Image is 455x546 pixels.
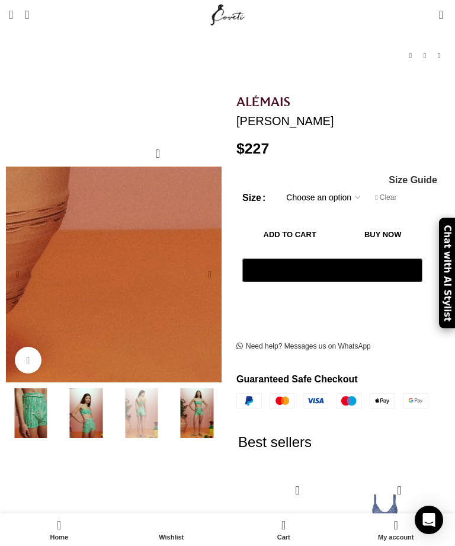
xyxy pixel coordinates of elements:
iframe: Secure express checkout frame [240,289,425,317]
span: Home [9,534,110,541]
a: Quick view [290,483,305,497]
span: Size Guide [389,175,437,185]
div: 3 / 5 [59,388,114,438]
span: 0 [282,516,291,525]
div: Next slide [198,263,222,286]
h2: Best sellers [238,408,430,476]
span: My account [346,534,447,541]
a: Next product [432,49,446,63]
div: Previous slide [6,263,30,286]
button: Buy now [343,222,422,247]
button: Pay with GPay [242,258,422,282]
div: 4 / 5 [114,388,169,438]
img: guaranteed-safe-checkout-bordered.j [236,393,428,408]
span: 0 [440,6,448,15]
div: My wishlist [116,516,228,543]
a: Quick view [392,483,407,497]
a: Home [3,516,116,543]
a: Previous product [403,49,418,63]
div: 4 / 5 [3,167,225,382]
bdi: 227 [236,141,269,157]
button: Add to cart [242,222,337,247]
a: Need help? Messages us on WhatsApp [236,342,371,352]
div: Open Intercom Messenger [415,506,443,534]
a: Size Guide [388,175,437,185]
img: Alemais [236,95,290,106]
div: My Wishlist [421,3,433,27]
a: 0 Cart [227,516,340,543]
a: 0 [433,3,449,27]
span: Wishlist [121,534,222,541]
h1: [PERSON_NAME] [236,114,446,128]
span: $ [236,141,245,157]
div: Next slide [198,401,222,425]
a: Clear options [375,193,396,203]
div: 2 / 5 [3,388,59,438]
a: My account [340,516,453,543]
img: Alemais [172,388,222,438]
img: Alemais Lula Short [117,388,166,438]
img: Alemais Shorts [6,388,56,438]
div: My cart [227,516,340,543]
a: Wishlist [116,516,228,543]
div: 5 / 5 [169,388,225,438]
strong: Guaranteed Safe Checkout [236,374,358,384]
img: Alemais dresses [62,388,111,438]
span: Cart [233,534,334,541]
a: Open mobile menu [3,3,19,27]
div: Previous slide [6,401,30,425]
a: Search [19,3,35,27]
label: Size [242,190,265,206]
a: Site logo [208,9,248,19]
